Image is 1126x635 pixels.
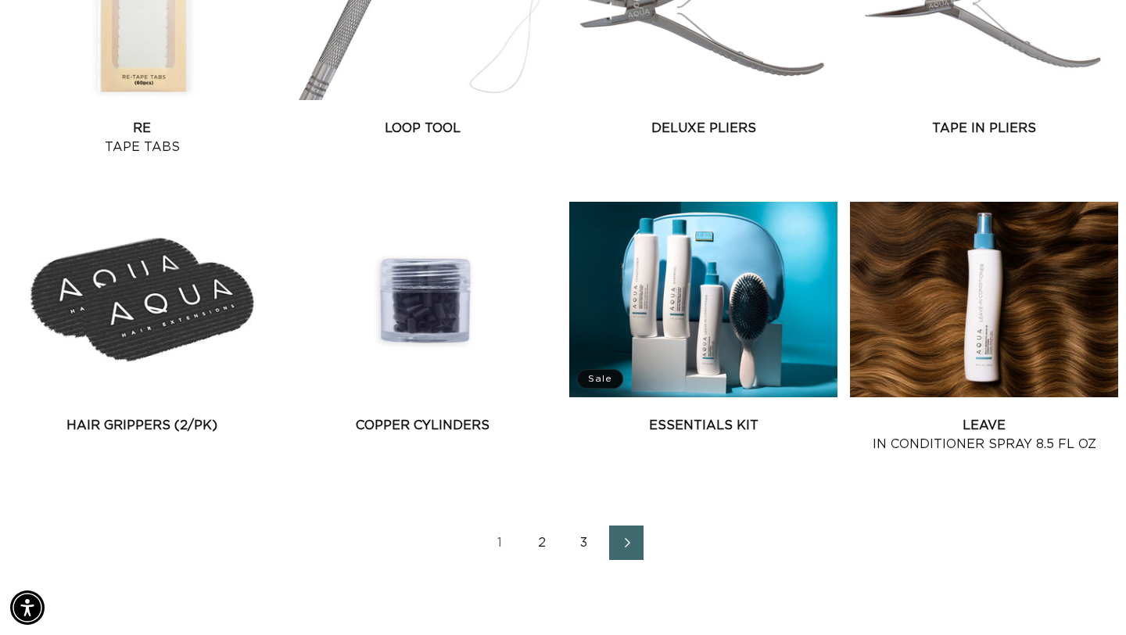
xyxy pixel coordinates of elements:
[569,416,837,435] a: Essentials Kit
[609,526,644,560] a: Next page
[10,590,45,625] div: Accessibility Menu
[1048,560,1126,635] iframe: Chat Widget
[289,416,557,435] a: Copper Cylinders
[8,526,1118,560] nav: Pagination
[850,119,1118,138] a: Tape In Pliers
[482,526,517,560] a: Page 1
[8,416,276,435] a: Hair Grippers (2/pk)
[567,526,601,560] a: Page 3
[569,119,837,138] a: Deluxe Pliers
[289,119,557,138] a: Loop Tool
[525,526,559,560] a: Page 2
[850,416,1118,454] a: Leave In Conditioner Spray 8.5 fl oz
[8,119,276,156] a: Re Tape Tabs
